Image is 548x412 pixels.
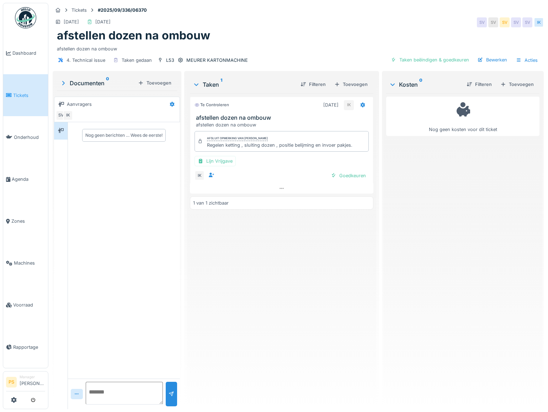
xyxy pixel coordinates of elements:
[95,7,150,13] strong: #2025/09/336/06370
[12,50,45,56] span: Dashboard
[66,57,105,64] div: 4. Technical issue
[388,55,472,65] div: Taken beëindigen & goedkeuren
[298,80,329,89] div: Filteren
[85,132,163,139] div: Nog geen berichten … Wees de eerste!
[186,57,248,64] div: MEURER KARTONMACHINE
[3,200,48,242] a: Zones
[477,17,487,27] div: SV
[498,80,537,89] div: Toevoegen
[95,18,111,25] div: [DATE]
[419,80,422,89] sup: 0
[166,57,174,64] div: L53
[220,80,222,89] sup: 1
[488,17,498,27] div: SV
[60,79,135,87] div: Documenten
[20,374,45,390] li: [PERSON_NAME]
[196,121,370,128] div: afstellen dozen na ombouw
[391,100,535,133] div: Nog geen kosten voor dit ticket
[13,92,45,99] span: Tickets
[328,171,369,180] div: Goedkeuren
[15,7,36,28] img: Badge_color-CXgf-gQk.svg
[511,17,521,27] div: SV
[207,142,352,148] div: Regelen ketting , sluiting dozen , positie belijming en invoer pakjes.
[195,102,229,108] div: Te controleren
[3,74,48,116] a: Tickets
[135,78,174,88] div: Toevoegen
[513,55,541,65] div: Acties
[3,242,48,284] a: Machines
[3,116,48,158] a: Onderhoud
[3,284,48,326] a: Voorraad
[193,80,295,89] div: Taken
[6,377,17,387] li: PS
[20,374,45,380] div: Manager
[323,102,339,108] div: [DATE]
[11,218,45,224] span: Zones
[196,114,370,121] h3: afstellen dozen na ombouw
[3,32,48,74] a: Dashboard
[522,17,532,27] div: SV
[6,374,45,391] a: PS Manager[PERSON_NAME]
[106,79,109,87] sup: 0
[207,136,268,141] div: Afsluit opmerking van [PERSON_NAME]
[344,100,354,110] div: IK
[57,29,210,42] h1: afstellen dozen na ombouw
[13,302,45,308] span: Voorraad
[122,57,152,64] div: Taken gedaan
[193,200,229,206] div: 1 van 1 zichtbaar
[56,110,66,120] div: SV
[500,17,510,27] div: SV
[14,260,45,266] span: Machines
[534,17,544,27] div: IK
[71,7,87,13] div: Tickets
[195,156,236,166] div: Lijn Vrijgave
[3,326,48,368] a: Rapportage
[475,55,510,65] div: Bewerken
[3,158,48,200] a: Agenda
[195,170,204,180] div: IK
[331,80,371,89] div: Toevoegen
[12,176,45,183] span: Agenda
[389,80,461,89] div: Kosten
[63,110,73,120] div: IK
[57,43,539,52] div: afstellen dozen na ombouw
[464,80,495,89] div: Filteren
[14,134,45,141] span: Onderhoud
[67,101,92,108] div: Aanvragers
[13,344,45,351] span: Rapportage
[64,18,79,25] div: [DATE]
